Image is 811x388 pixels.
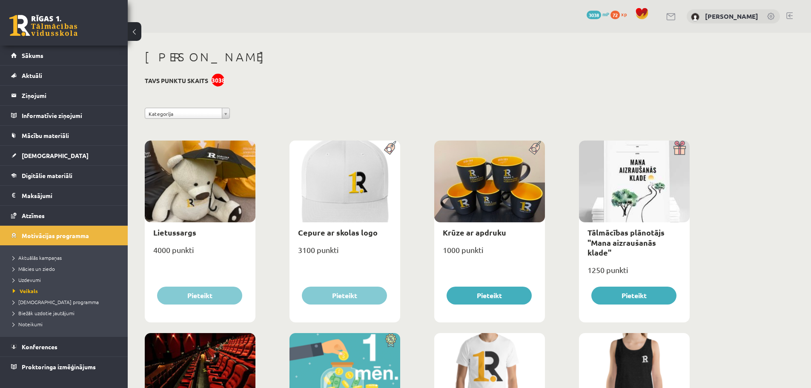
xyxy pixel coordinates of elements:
[447,287,532,305] button: Pieteikt
[22,106,117,125] legend: Informatīvie ziņojumi
[621,11,627,17] span: xp
[145,108,230,119] a: Kategorija
[11,186,117,205] a: Maksājumi
[157,287,242,305] button: Pieteikt
[13,310,75,316] span: Biežāk uzdotie jautājumi
[13,298,119,306] a: [DEMOGRAPHIC_DATA] programma
[11,166,117,185] a: Digitālie materiāli
[11,66,117,85] a: Aktuāli
[705,12,758,20] a: [PERSON_NAME]
[13,276,119,284] a: Uzdevumi
[11,86,117,105] a: Ziņojumi
[212,74,224,86] div: 3038
[691,13,699,21] img: Jānis Mežis
[289,243,400,264] div: 3100 punkti
[13,265,55,272] span: Mācies un ziedo
[381,141,400,155] img: Populāra prece
[22,363,96,371] span: Proktoringa izmēģinājums
[22,86,117,105] legend: Ziņojumi
[298,227,378,237] a: Cepure ar skolas logo
[11,126,117,145] a: Mācību materiāli
[22,132,69,139] span: Mācību materiāli
[579,263,690,284] div: 1250 punkti
[145,77,208,84] h3: Tavs punktu skaits
[153,227,196,237] a: Lietussargs
[22,172,72,179] span: Digitālie materiāli
[13,321,43,328] span: Noteikumi
[591,287,676,305] button: Pieteikt
[302,287,387,305] button: Pieteikt
[13,254,119,262] a: Aktuālās kampaņas
[13,254,62,261] span: Aktuālās kampaņas
[381,333,400,348] img: Atlaide
[13,299,99,305] span: [DEMOGRAPHIC_DATA] programma
[443,227,506,237] a: Krūze ar apdruku
[602,11,609,17] span: mP
[13,265,119,273] a: Mācies un ziedo
[9,15,77,36] a: Rīgas 1. Tālmācības vidusskola
[13,287,119,295] a: Veikals
[11,337,117,356] a: Konferences
[671,141,690,155] img: Dāvana ar pārsteigumu
[145,243,255,264] div: 4000 punkti
[587,227,665,257] a: Tālmācības plānotājs "Mana aizraušanās klade"
[22,212,45,219] span: Atzīmes
[526,141,545,155] img: Populāra prece
[587,11,601,19] span: 3038
[610,11,620,19] span: 72
[149,108,218,119] span: Kategorija
[434,243,545,264] div: 1000 punkti
[22,343,57,351] span: Konferences
[22,152,89,159] span: [DEMOGRAPHIC_DATA]
[13,309,119,317] a: Biežāk uzdotie jautājumi
[145,50,690,64] h1: [PERSON_NAME]
[11,106,117,125] a: Informatīvie ziņojumi
[22,232,89,239] span: Motivācijas programma
[22,186,117,205] legend: Maksājumi
[11,357,117,377] a: Proktoringa izmēģinājums
[11,146,117,165] a: [DEMOGRAPHIC_DATA]
[610,11,631,17] a: 72 xp
[11,46,117,65] a: Sākums
[11,206,117,225] a: Atzīmes
[22,72,42,79] span: Aktuāli
[13,287,38,294] span: Veikals
[587,11,609,17] a: 3038 mP
[11,226,117,245] a: Motivācijas programma
[22,52,43,59] span: Sākums
[13,320,119,328] a: Noteikumi
[13,276,41,283] span: Uzdevumi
